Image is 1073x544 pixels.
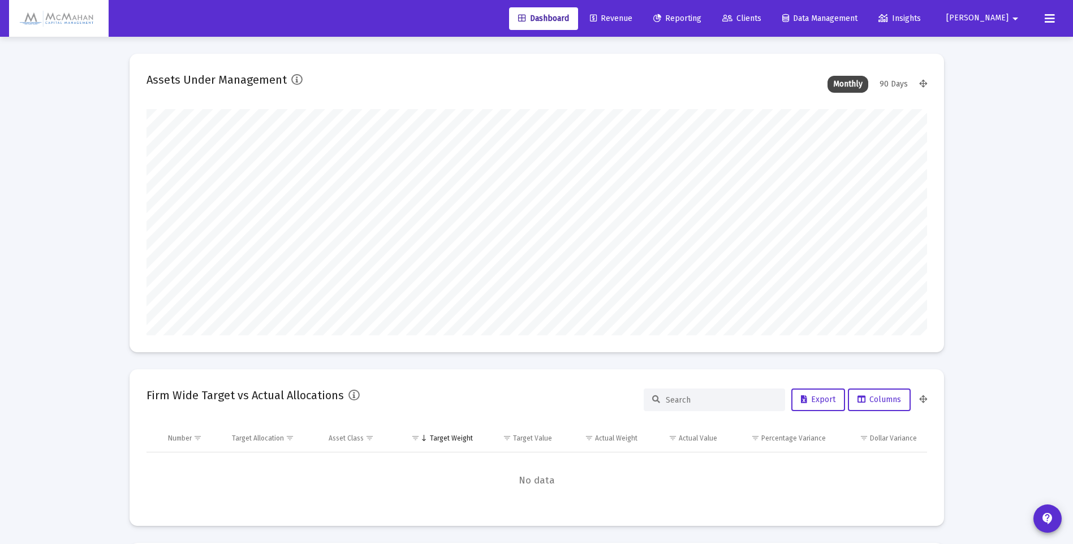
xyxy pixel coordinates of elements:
[946,14,1009,23] span: [PERSON_NAME]
[590,14,632,23] span: Revenue
[503,434,511,442] span: Show filter options for column 'Target Value'
[560,425,645,452] td: Column Actual Weight
[518,14,569,23] span: Dashboard
[411,434,420,442] span: Show filter options for column 'Target Weight'
[874,76,913,93] div: 90 Days
[878,14,921,23] span: Insights
[321,425,396,452] td: Column Asset Class
[581,7,641,30] a: Revenue
[146,425,927,509] div: Data grid
[286,434,294,442] span: Show filter options for column 'Target Allocation'
[666,395,777,405] input: Search
[644,7,710,30] a: Reporting
[160,425,225,452] td: Column Number
[761,434,826,443] div: Percentage Variance
[1009,7,1022,30] mat-icon: arrow_drop_down
[146,474,927,487] span: No data
[713,7,770,30] a: Clients
[645,425,725,452] td: Column Actual Value
[430,434,473,443] div: Target Weight
[834,425,927,452] td: Column Dollar Variance
[848,388,911,411] button: Columns
[18,7,100,30] img: Dashboard
[725,425,834,452] td: Column Percentage Variance
[828,76,868,93] div: Monthly
[722,14,761,23] span: Clients
[801,395,835,404] span: Export
[773,7,867,30] a: Data Management
[146,71,287,89] h2: Assets Under Management
[193,434,202,442] span: Show filter options for column 'Number'
[679,434,717,443] div: Actual Value
[782,14,857,23] span: Data Management
[860,434,868,442] span: Show filter options for column 'Dollar Variance'
[168,434,192,443] div: Number
[653,14,701,23] span: Reporting
[396,425,481,452] td: Column Target Weight
[365,434,374,442] span: Show filter options for column 'Asset Class'
[329,434,364,443] div: Asset Class
[857,395,901,404] span: Columns
[585,434,593,442] span: Show filter options for column 'Actual Weight'
[791,388,845,411] button: Export
[751,434,760,442] span: Show filter options for column 'Percentage Variance'
[232,434,284,443] div: Target Allocation
[224,425,321,452] td: Column Target Allocation
[146,386,344,404] h2: Firm Wide Target vs Actual Allocations
[513,434,552,443] div: Target Value
[509,7,578,30] a: Dashboard
[869,7,930,30] a: Insights
[481,425,561,452] td: Column Target Value
[669,434,677,442] span: Show filter options for column 'Actual Value'
[933,7,1036,29] button: [PERSON_NAME]
[870,434,917,443] div: Dollar Variance
[1041,512,1054,525] mat-icon: contact_support
[595,434,637,443] div: Actual Weight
